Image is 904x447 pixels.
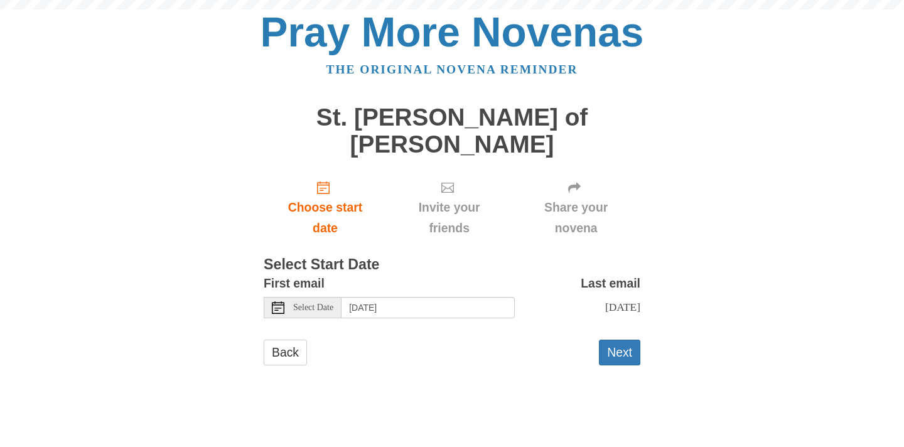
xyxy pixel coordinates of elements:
label: First email [264,273,325,294]
div: Click "Next" to confirm your start date first. [387,170,512,245]
span: Invite your friends [399,197,499,239]
span: Select Date [293,303,333,312]
span: Choose start date [276,197,374,239]
h3: Select Start Date [264,257,640,273]
a: The original novena reminder [326,63,578,76]
span: Share your novena [524,197,628,239]
a: Back [264,340,307,365]
label: Last email [581,273,640,294]
h1: St. [PERSON_NAME] of [PERSON_NAME] [264,104,640,158]
a: Choose start date [264,170,387,245]
a: Pray More Novenas [261,9,644,55]
div: Click "Next" to confirm your start date first. [512,170,640,245]
span: [DATE] [605,301,640,313]
button: Next [599,340,640,365]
